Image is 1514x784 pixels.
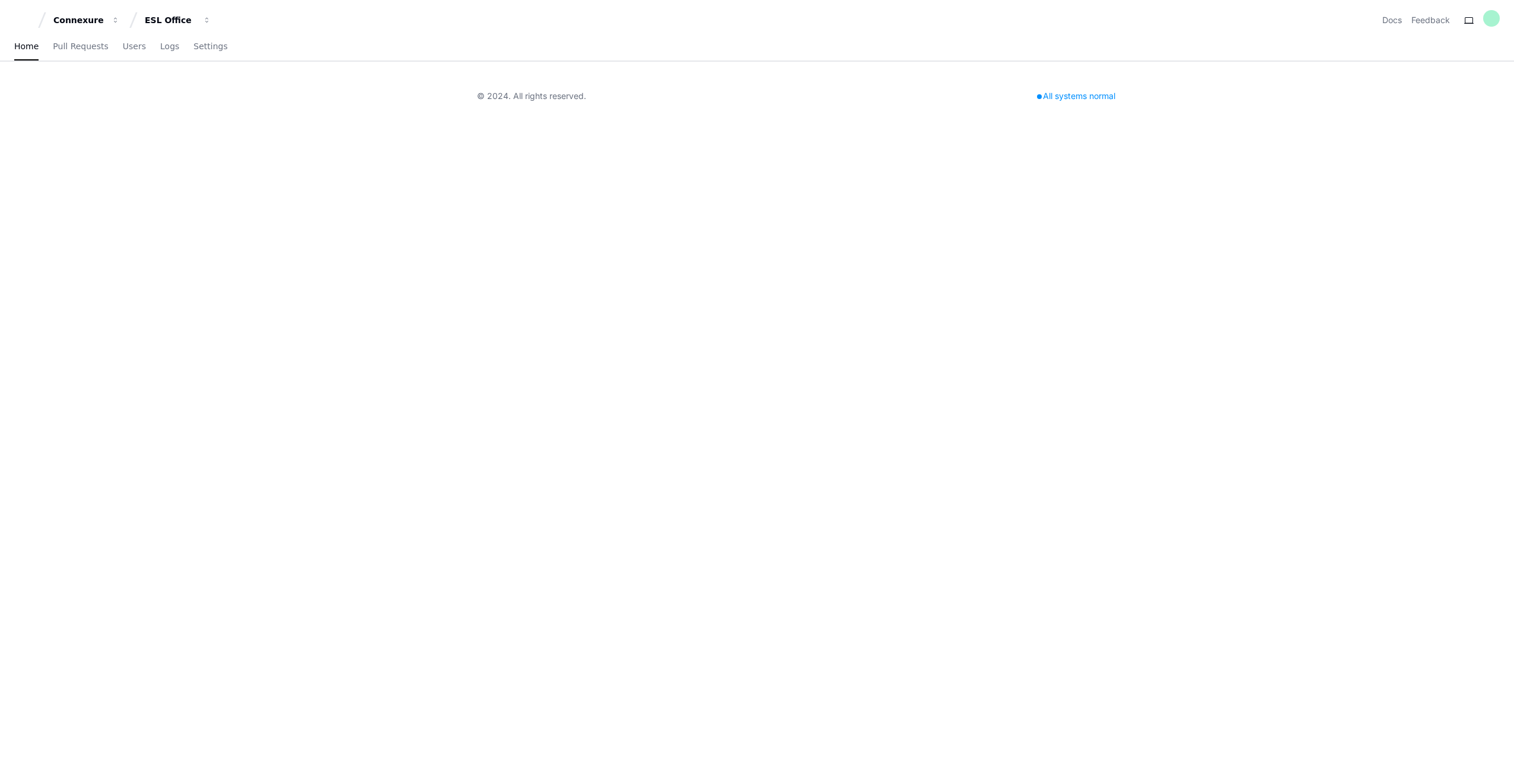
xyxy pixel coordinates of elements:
button: ESL Office [140,9,216,31]
a: Docs [1382,14,1402,26]
button: Connexure [49,9,125,31]
div: ESL Office [145,14,196,26]
a: Settings [193,33,227,60]
a: Pull Requests [53,33,108,60]
div: © 2024. All rights reserved. [477,90,586,102]
div: Connexure [53,14,104,26]
a: Users [123,33,146,60]
a: Home [14,33,39,60]
span: Logs [160,43,179,50]
div: All systems normal [1030,88,1122,104]
span: Settings [193,43,227,50]
span: Pull Requests [53,43,108,50]
button: Feedback [1411,14,1450,26]
a: Logs [160,33,179,60]
span: Home [14,43,39,50]
span: Users [123,43,146,50]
